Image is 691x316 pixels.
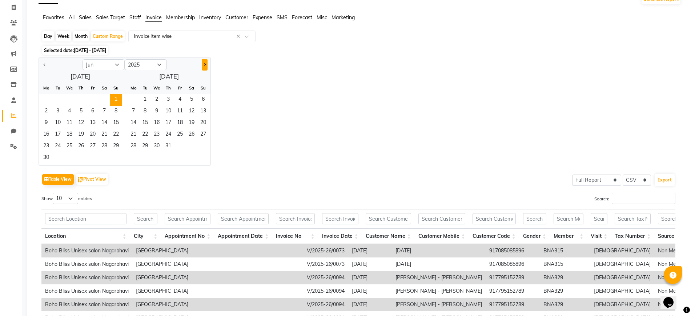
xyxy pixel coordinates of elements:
[615,213,651,224] input: Search Tax Number
[612,193,675,204] input: Search:
[186,129,197,141] span: 26
[418,213,465,224] input: Search Customer Mobile
[40,106,52,117] div: Monday, June 2, 2025
[87,129,99,141] span: 20
[40,141,52,152] span: 23
[594,193,675,204] label: Search:
[591,213,607,224] input: Search Visit
[110,117,122,129] div: Sunday, June 15, 2025
[64,129,75,141] span: 18
[590,284,654,298] td: [DEMOGRAPHIC_DATA]
[174,106,186,117] span: 11
[162,141,174,152] span: 31
[197,129,209,141] div: Sunday, July 27, 2025
[186,82,197,94] div: Sa
[52,141,64,152] div: Tuesday, June 24, 2025
[139,94,151,106] span: 1
[303,271,348,284] td: V/2025-26/0094
[186,94,197,106] div: Saturday, July 5, 2025
[64,129,75,141] div: Wednesday, June 18, 2025
[87,117,99,129] div: Friday, June 13, 2025
[40,141,52,152] div: Monday, June 23, 2025
[202,59,208,71] button: Next month
[540,271,590,284] td: BNA329
[96,14,125,21] span: Sales Target
[83,59,125,70] select: Select month
[40,117,52,129] div: Monday, June 9, 2025
[132,257,192,271] td: [GEOGRAPHIC_DATA]
[392,284,486,298] td: [PERSON_NAME] - [PERSON_NAME]
[392,244,486,257] td: [DATE]
[110,106,122,117] div: Sunday, June 8, 2025
[253,14,272,21] span: Expense
[91,31,125,41] div: Custom Range
[41,244,132,257] td: Boho Bliss Unisex salon Nagarbhavi
[64,117,75,129] span: 11
[366,213,411,224] input: Search Customer Name
[132,271,192,284] td: [GEOGRAPHIC_DATA]
[43,14,64,21] span: Favorites
[174,94,186,106] div: Friday, July 4, 2025
[78,177,83,183] img: pivot.png
[139,117,151,129] span: 15
[540,244,590,257] td: BNA315
[590,298,654,311] td: [DEMOGRAPHIC_DATA]
[64,106,75,117] span: 4
[75,106,87,117] div: Thursday, June 5, 2025
[162,106,174,117] span: 10
[41,298,132,311] td: Boho Bliss Unisex salon Nagarbhavi
[52,141,64,152] span: 24
[87,106,99,117] div: Friday, June 6, 2025
[139,141,151,152] span: 29
[186,117,197,129] span: 19
[197,94,209,106] span: 6
[317,14,327,21] span: Misc
[52,129,64,141] div: Tuesday, June 17, 2025
[292,14,312,21] span: Forecast
[40,152,52,164] span: 30
[272,228,318,244] th: Invoice No: activate to sort column ascending
[151,129,162,141] div: Wednesday, July 23, 2025
[186,106,197,117] span: 12
[587,228,611,244] th: Visit: activate to sort column ascending
[52,106,64,117] div: Tuesday, June 3, 2025
[197,106,209,117] span: 13
[174,129,186,141] div: Friday, July 25, 2025
[110,141,122,152] div: Sunday, June 29, 2025
[486,284,540,298] td: 917795152789
[139,129,151,141] span: 22
[41,271,132,284] td: Boho Bliss Unisex salon Nagarbhavi
[128,82,139,94] div: Mo
[162,94,174,106] div: Thursday, July 3, 2025
[76,174,108,185] button: Pivot View
[110,141,122,152] span: 29
[87,141,99,152] span: 27
[322,213,358,224] input: Search Invoice Date
[276,213,314,224] input: Search Invoice No
[128,117,139,129] span: 14
[132,244,192,257] td: [GEOGRAPHIC_DATA]
[139,106,151,117] div: Tuesday, July 8, 2025
[161,228,214,244] th: Appointment No: activate to sort column ascending
[87,82,99,94] div: Fr
[303,298,348,311] td: V/2025-26/0094
[197,106,209,117] div: Sunday, July 13, 2025
[75,82,87,94] div: Th
[151,129,162,141] span: 23
[348,257,392,271] td: [DATE]
[162,117,174,129] div: Thursday, July 17, 2025
[110,106,122,117] span: 8
[214,228,272,244] th: Appointment Date: activate to sort column ascending
[473,213,516,224] input: Search Customer Code
[99,82,110,94] div: Sa
[611,228,654,244] th: Tax Number: activate to sort column ascending
[75,129,87,141] div: Thursday, June 19, 2025
[519,228,550,244] th: Gender: activate to sort column ascending
[128,106,139,117] div: Monday, July 7, 2025
[174,106,186,117] div: Friday, July 11, 2025
[486,244,540,257] td: 917085085896
[415,228,469,244] th: Customer Mobile: activate to sort column ascending
[125,59,167,70] select: Select year
[134,213,157,224] input: Search City
[69,14,75,21] span: All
